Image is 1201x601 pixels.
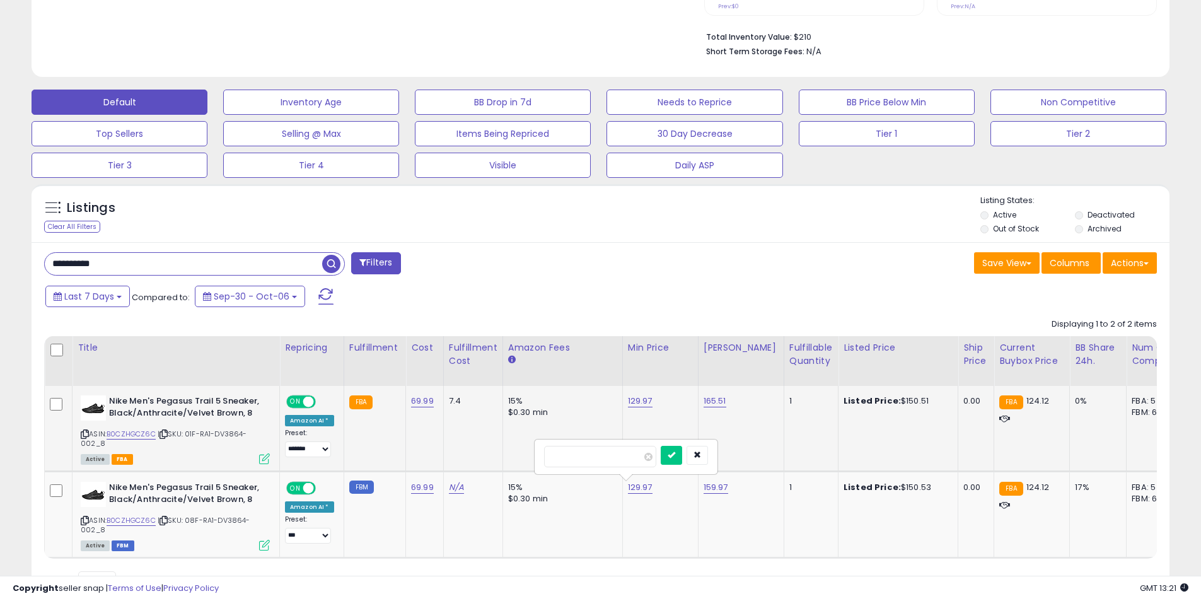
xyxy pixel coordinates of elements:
span: N/A [806,45,821,57]
div: Amazon Fees [508,341,617,354]
button: Sep-30 - Oct-06 [195,286,305,307]
div: 15% [508,482,613,493]
div: Fulfillable Quantity [789,341,833,368]
div: $150.51 [844,395,948,407]
a: 165.51 [704,395,726,407]
button: Non Competitive [990,90,1166,115]
div: Current Buybox Price [999,341,1064,368]
span: OFF [314,397,334,407]
div: Preset: [285,429,334,457]
span: All listings currently available for purchase on Amazon [81,454,110,465]
span: 124.12 [1026,481,1050,493]
button: Default [32,90,207,115]
span: Last 7 Days [64,290,114,303]
button: Tier 2 [990,121,1166,146]
div: Cost [411,341,438,354]
div: $150.53 [844,482,948,493]
button: 30 Day Decrease [606,121,782,146]
img: 314jOg9cSPL._SL40_.jpg [81,395,106,421]
button: Top Sellers [32,121,207,146]
a: 69.99 [411,481,434,494]
div: $0.30 min [508,407,613,418]
a: 129.97 [628,481,653,494]
div: 15% [508,395,613,407]
a: Privacy Policy [163,582,219,594]
span: FBA [112,454,133,465]
div: Fulfillment Cost [449,341,497,368]
b: Listed Price: [844,395,901,407]
small: FBA [999,482,1023,496]
div: [PERSON_NAME] [704,341,779,354]
div: seller snap | | [13,583,219,595]
label: Deactivated [1088,209,1135,220]
small: FBM [349,481,374,494]
span: | SKU: 01F-RA1-DV3864-002_8 [81,429,247,448]
b: Listed Price: [844,481,901,493]
small: Prev: N/A [951,3,975,10]
b: Nike Men's Pegasus Trail 5 Sneaker, Black/Anthracite/Velvet Brown, 8 [109,482,262,508]
div: 17% [1075,482,1117,493]
button: Needs to Reprice [606,90,782,115]
a: 129.97 [628,395,653,407]
img: 314jOg9cSPL._SL40_.jpg [81,482,106,507]
p: Listing States: [980,195,1169,207]
button: Daily ASP [606,153,782,178]
div: 7.4 [449,395,493,407]
button: Tier 1 [799,121,975,146]
div: $0.30 min [508,493,613,505]
h5: Listings [67,199,115,217]
button: Inventory Age [223,90,399,115]
button: Last 7 Days [45,286,130,307]
small: Prev: $0 [718,3,739,10]
small: FBA [999,395,1023,409]
div: FBM: 6 [1132,493,1173,505]
span: OFF [314,483,334,494]
div: ASIN: [81,395,270,463]
strong: Copyright [13,582,59,594]
small: Amazon Fees. [508,354,516,366]
span: Sep-30 - Oct-06 [214,290,289,303]
div: Preset: [285,515,334,544]
div: Num of Comp. [1132,341,1178,368]
b: Nike Men's Pegasus Trail 5 Sneaker, Black/Anthracite/Velvet Brown, 8 [109,395,262,422]
button: Save View [974,252,1040,274]
span: 2025-10-14 13:21 GMT [1140,582,1188,594]
label: Archived [1088,223,1122,234]
div: Min Price [628,341,693,354]
div: Ship Price [963,341,989,368]
div: FBA: 5 [1132,395,1173,407]
button: BB Drop in 7d [415,90,591,115]
a: B0CZHGCZ6C [107,429,156,440]
span: 124.12 [1026,395,1050,407]
button: Filters [351,252,400,274]
button: Tier 4 [223,153,399,178]
div: Repricing [285,341,339,354]
a: N/A [449,481,464,494]
span: FBM [112,540,134,551]
span: | SKU: 08F-RA1-DV3864-002_8 [81,515,250,534]
div: Amazon AI * [285,415,334,426]
span: ON [287,483,303,494]
span: Compared to: [132,291,190,303]
div: Title [78,341,274,354]
div: FBA: 5 [1132,482,1173,493]
div: Displaying 1 to 2 of 2 items [1052,318,1157,330]
button: Columns [1041,252,1101,274]
button: Visible [415,153,591,178]
small: FBA [349,395,373,409]
div: FBM: 6 [1132,407,1173,418]
button: Items Being Repriced [415,121,591,146]
a: 159.97 [704,481,728,494]
div: Amazon AI * [285,501,334,513]
span: ON [287,397,303,407]
label: Out of Stock [993,223,1039,234]
label: Active [993,209,1016,220]
div: 1 [789,395,828,407]
button: BB Price Below Min [799,90,975,115]
div: Clear All Filters [44,221,100,233]
b: Total Inventory Value: [706,32,792,42]
div: Fulfillment [349,341,400,354]
a: 69.99 [411,395,434,407]
div: 0.00 [963,482,984,493]
div: Listed Price [844,341,953,354]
